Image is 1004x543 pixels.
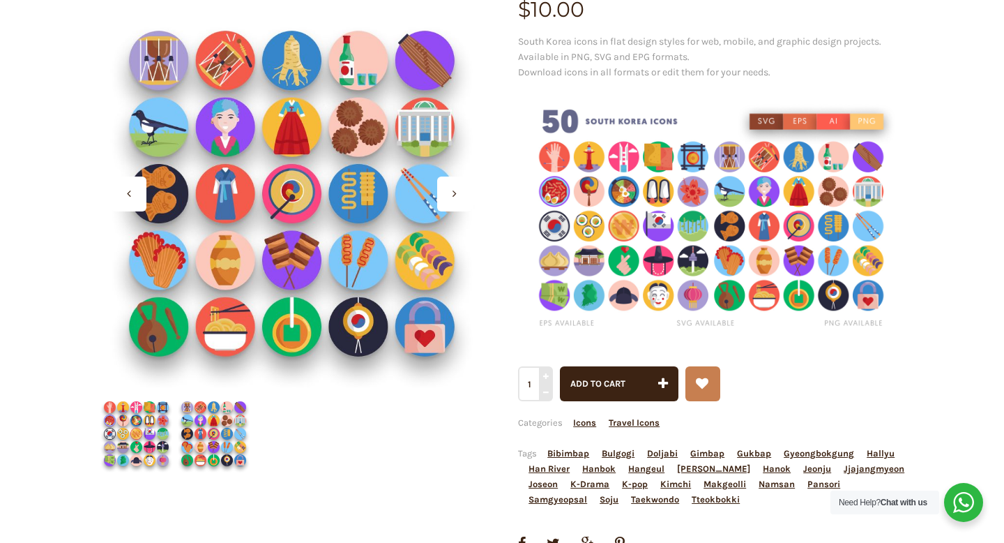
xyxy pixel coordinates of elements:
span: Add to cart [570,378,625,389]
a: Bibimbap [547,448,589,459]
a: K-pop [622,479,648,489]
a: Namsan [759,479,795,489]
a: Soju [600,494,618,505]
span: Tags [518,448,904,505]
span: Categories [518,417,660,428]
a: Jjajangmyeon [844,463,904,474]
a: Joseon [528,479,558,489]
a: Taekwondo [631,494,679,505]
a: Icons [573,417,596,428]
a: Kimchi [660,479,691,489]
a: K-Drama [570,479,609,489]
a: Gukbap [737,448,771,459]
a: Gimbap [690,448,724,459]
strong: Chat with us [881,498,927,507]
a: Hangeul [628,463,664,474]
a: Jeonju [803,463,831,474]
a: Hanbok [582,463,616,474]
a: Tteokbokki [692,494,740,505]
a: Hanok [763,463,791,474]
a: Hallyu [867,448,895,459]
a: Samgyeopsal [528,494,587,505]
a: Travel Icons [609,417,660,428]
a: Pansori [807,479,840,489]
a: Bulgogi [602,448,634,459]
input: Qty [518,366,551,401]
p: South Korea icons in flat design styles for web, mobile, and graphic design projects. Available i... [518,34,906,80]
a: Gyeongbokgung [784,448,854,459]
span: Need Help? [839,498,927,507]
a: Han River [528,463,570,474]
a: [PERSON_NAME] [677,463,750,474]
button: Add to cart [560,366,678,401]
a: Makgeolli [703,479,746,489]
a: Doljabi [647,448,678,459]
